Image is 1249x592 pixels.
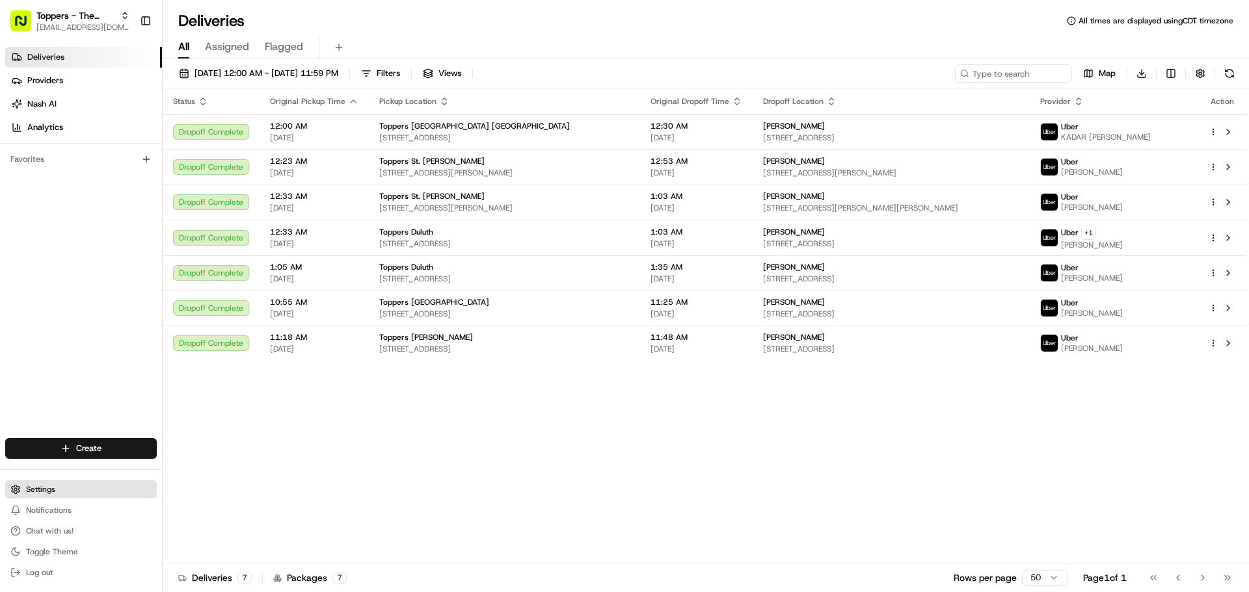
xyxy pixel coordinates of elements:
span: [PERSON_NAME] [1061,240,1123,250]
button: Toppers - The Dough Group[EMAIL_ADDRESS][DOMAIN_NAME] [5,5,135,36]
span: [PERSON_NAME] [763,262,825,272]
span: [DATE] [270,238,358,249]
img: uber-new-logo.jpeg [1041,300,1058,316]
span: Toppers [GEOGRAPHIC_DATA] [GEOGRAPHIC_DATA] [379,121,570,131]
span: [PERSON_NAME] [763,121,825,131]
span: Toppers St. [PERSON_NAME] [379,191,485,201]
span: [STREET_ADDRESS] [379,274,630,284]
div: 7 [237,572,252,584]
button: Views [417,64,467,83]
span: [DATE] [651,133,742,143]
span: [STREET_ADDRESS] [763,133,1019,143]
span: 12:30 AM [651,121,742,131]
span: [PERSON_NAME] [1061,202,1123,212]
p: Rows per page [954,571,1017,584]
a: Analytics [5,117,162,138]
button: Log out [5,563,157,582]
span: [PERSON_NAME] [1061,343,1123,354]
span: Notifications [26,505,72,515]
span: Flagged [265,39,303,55]
span: [PERSON_NAME] [763,156,825,166]
span: Uber [1061,298,1079,308]
span: Toppers Duluth [379,227,433,237]
span: Toppers St. [PERSON_NAME] [379,156,485,166]
span: Filters [377,68,400,79]
span: [STREET_ADDRESS] [763,309,1019,319]
span: [DATE] 12:00 AM - [DATE] 11:59 PM [195,68,338,79]
span: Toppers [PERSON_NAME] [379,332,473,342]
span: All [178,39,189,55]
span: Log out [26,567,53,578]
span: API Documentation [123,188,209,201]
img: uber-new-logo.jpeg [1041,229,1058,246]
span: Chat with us! [26,526,74,536]
span: [STREET_ADDRESS][PERSON_NAME] [379,203,630,213]
button: [DATE] 12:00 AM - [DATE] 11:59 PM [173,64,344,83]
span: [DATE] [651,168,742,178]
a: 📗Knowledge Base [8,183,105,207]
span: Toppers [GEOGRAPHIC_DATA] [379,297,489,307]
span: Uber [1061,333,1079,343]
span: Deliveries [27,51,64,63]
div: Packages [273,571,347,584]
span: 1:05 AM [270,262,358,272]
span: 12:33 AM [270,227,358,237]
div: Start new chat [44,124,213,137]
span: 12:00 AM [270,121,358,131]
span: [STREET_ADDRESS] [379,133,630,143]
div: Favorites [5,149,157,170]
span: Create [76,443,101,454]
button: Notifications [5,501,157,519]
span: [DATE] [270,309,358,319]
div: Page 1 of 1 [1083,571,1127,584]
span: Providers [27,75,63,86]
input: Type to search [955,64,1072,83]
input: Clear [34,84,215,97]
span: Uber [1061,263,1079,273]
span: [STREET_ADDRESS][PERSON_NAME][PERSON_NAME] [763,203,1019,213]
span: KADAR [PERSON_NAME] [1061,132,1151,142]
span: 1:03 AM [651,227,742,237]
span: 11:18 AM [270,332,358,342]
img: uber-new-logo.jpeg [1041,264,1058,281]
span: Uber [1061,192,1079,202]
span: [EMAIL_ADDRESS][DOMAIN_NAME] [36,22,129,32]
div: 💻 [110,190,120,200]
span: Original Dropoff Time [651,96,729,107]
span: 1:35 AM [651,262,742,272]
span: Uber [1061,157,1079,167]
span: [PERSON_NAME] [763,297,825,307]
img: uber-new-logo.jpeg [1041,194,1058,211]
span: 12:53 AM [651,156,742,166]
span: 12:23 AM [270,156,358,166]
span: [STREET_ADDRESS] [763,344,1019,354]
span: Knowledge Base [26,188,100,201]
span: Assigned [205,39,249,55]
span: [DATE] [270,203,358,213]
span: Provider [1040,96,1071,107]
img: uber-new-logo.jpeg [1041,123,1058,140]
span: Dropoff Location [763,96,824,107]
p: Welcome 👋 [13,52,237,73]
span: Pickup Location [379,96,436,107]
img: uber-new-logo.jpeg [1041,335,1058,352]
span: [DATE] [270,168,358,178]
button: Settings [5,480,157,498]
button: Toppers - The Dough Group [36,9,115,22]
span: Settings [26,484,55,495]
span: Status [173,96,195,107]
span: [DATE] [270,274,358,284]
span: [DATE] [270,344,358,354]
span: [DATE] [651,309,742,319]
button: Filters [355,64,406,83]
span: [DATE] [651,203,742,213]
span: 1:03 AM [651,191,742,201]
span: [DATE] [651,344,742,354]
button: Start new chat [221,128,237,144]
span: [STREET_ADDRESS] [763,274,1019,284]
img: 1736555255976-a54dd68f-1ca7-489b-9aae-adbdc363a1c4 [13,124,36,148]
span: [STREET_ADDRESS] [379,344,630,354]
a: 💻API Documentation [105,183,214,207]
button: Toggle Theme [5,543,157,561]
